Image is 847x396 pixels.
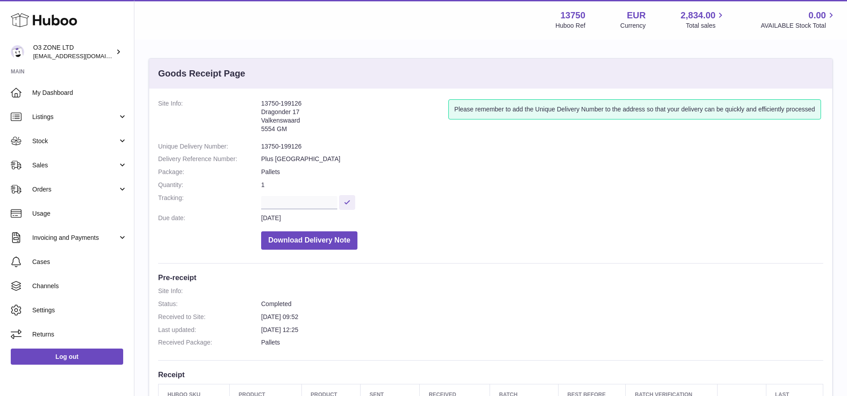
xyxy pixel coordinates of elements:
span: Sales [32,161,118,170]
span: Invoicing and Payments [32,234,118,242]
span: Returns [32,330,127,339]
dt: Quantity: [158,181,261,189]
span: AVAILABLE Stock Total [761,21,836,30]
span: Stock [32,137,118,145]
div: Currency [620,21,646,30]
dd: Pallets [261,338,823,347]
a: Log out [11,349,123,365]
span: 2,834.00 [681,9,716,21]
span: Listings [32,113,118,121]
dt: Status: [158,300,261,308]
span: Channels [32,282,127,290]
dd: 1 [261,181,823,189]
dt: Site Info: [158,287,261,295]
dd: [DATE] 12:25 [261,326,823,334]
span: 0.00 [808,9,826,21]
h3: Receipt [158,370,823,379]
span: Orders [32,185,118,194]
span: [EMAIL_ADDRESS][DOMAIN_NAME] [33,52,132,60]
dd: Pallets [261,168,823,176]
h3: Goods Receipt Page [158,68,245,80]
span: Settings [32,306,127,315]
img: hello@o3zoneltd.co.uk [11,45,24,59]
dd: Completed [261,300,823,308]
div: O3 ZONE LTD [33,43,114,60]
dd: Plus [GEOGRAPHIC_DATA] [261,155,823,163]
dt: Package: [158,168,261,176]
dd: [DATE] [261,214,823,222]
div: Please remember to add the Unique Delivery Number to the address so that your delivery can be qui... [448,99,821,119]
div: Huboo Ref [555,21,585,30]
span: Usage [32,209,127,218]
dt: Unique Delivery Number: [158,142,261,151]
a: 0.00 AVAILABLE Stock Total [761,9,836,30]
span: Total sales [686,21,726,30]
a: 2,834.00 Total sales [681,9,726,30]
dd: [DATE] 09:52 [261,313,823,321]
button: Download Delivery Note [261,231,357,250]
dt: Received to Site: [158,313,261,321]
dt: Last updated: [158,326,261,334]
dt: Due date: [158,214,261,222]
span: Cases [32,258,127,266]
dt: Site Info: [158,99,261,138]
span: My Dashboard [32,89,127,97]
h3: Pre-receipt [158,273,823,282]
address: 13750-199126 Dragonder 17 Valkenswaard 5554 GM [261,99,448,138]
strong: EUR [627,9,645,21]
dt: Tracking: [158,194,261,209]
dt: Delivery Reference Number: [158,155,261,163]
dt: Received Package: [158,338,261,347]
strong: 13750 [560,9,585,21]
dd: 13750-199126 [261,142,823,151]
